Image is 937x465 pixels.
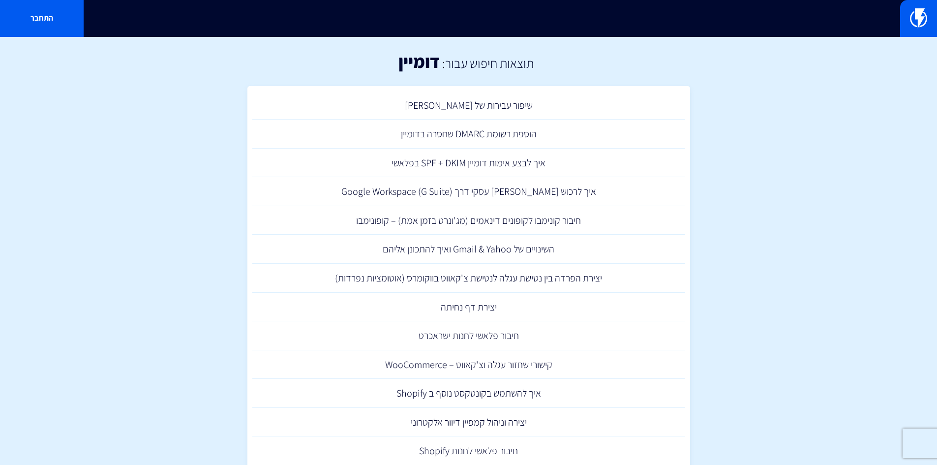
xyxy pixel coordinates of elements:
h1: דומיין [398,52,440,71]
a: קישורי שחזור עגלה וצ'קאווט – WooCommerce [252,350,685,379]
a: איך לרכוש [PERSON_NAME] עסקי דרך ‏Google Workspace (G Suite) [252,177,685,206]
a: יצירת הפרדה בין נטישת עגלה לנטישת צ'קאווט בווקומרס (אוטומציות נפרדות) [252,264,685,293]
a: השינויים של Gmail & Yahoo ואיך להתכונן אליהם [252,235,685,264]
a: חיבור פלאשי לחנות ישראכרט [252,321,685,350]
a: שיפור עבירות של [PERSON_NAME] [252,91,685,120]
a: איך לבצע אימות דומיין SPF + DKIM בפלאשי [252,149,685,178]
a: הוספת רשומת DMARC שחסרה בדומיין [252,120,685,149]
a: איך להשתמש בקונטקסט נוסף ב Shopify [252,379,685,408]
a: יצירת דף נחיתה [252,293,685,322]
h2: תוצאות חיפוש עבור: [440,56,534,70]
a: יצירה וניהול קמפיין דיוור אלקטרוני [252,408,685,437]
a: חיבור קונימבו לקופונים דינאמים (מג'ונרט בזמן אמת) – קופונימבו [252,206,685,235]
